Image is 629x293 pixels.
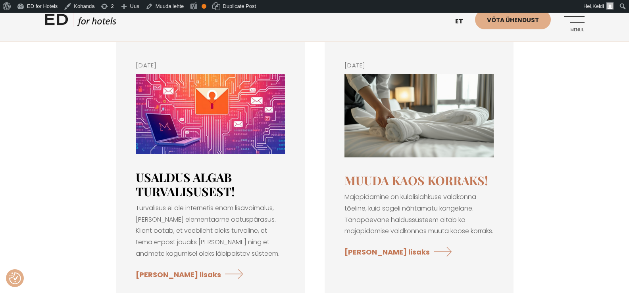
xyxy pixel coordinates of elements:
[9,272,21,284] img: Revisit consent button
[202,4,206,9] div: OK
[344,241,458,262] a: [PERSON_NAME] lisaks
[45,12,116,32] a: ED HOTELS
[136,264,249,285] a: [PERSON_NAME] lisaks
[136,169,235,199] a: Usaldus algab turvalisusest!
[344,61,494,70] h5: [DATE]
[563,10,585,32] a: Menüü
[475,10,551,29] a: Võta ühendust
[451,12,475,31] a: et
[563,28,585,33] span: Menüü
[592,3,604,9] span: Keidi
[9,272,21,284] button: Nõusolekueelistused
[344,172,488,188] a: Muuda kaos korraks!
[136,61,285,70] h5: [DATE]
[344,192,494,237] p: Majapidamine on külalislahkuse valdkonna tõeline, kuid sageli nähtamatu kangelane. Tänapäevane ha...
[344,74,494,158] img: Housekeeping I Modern hotel PMS BOUK
[136,203,285,260] p: Turvalisus ei ole internetis enam lisavõimalus, [PERSON_NAME] elementaarne ootuspärasus. Klient o...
